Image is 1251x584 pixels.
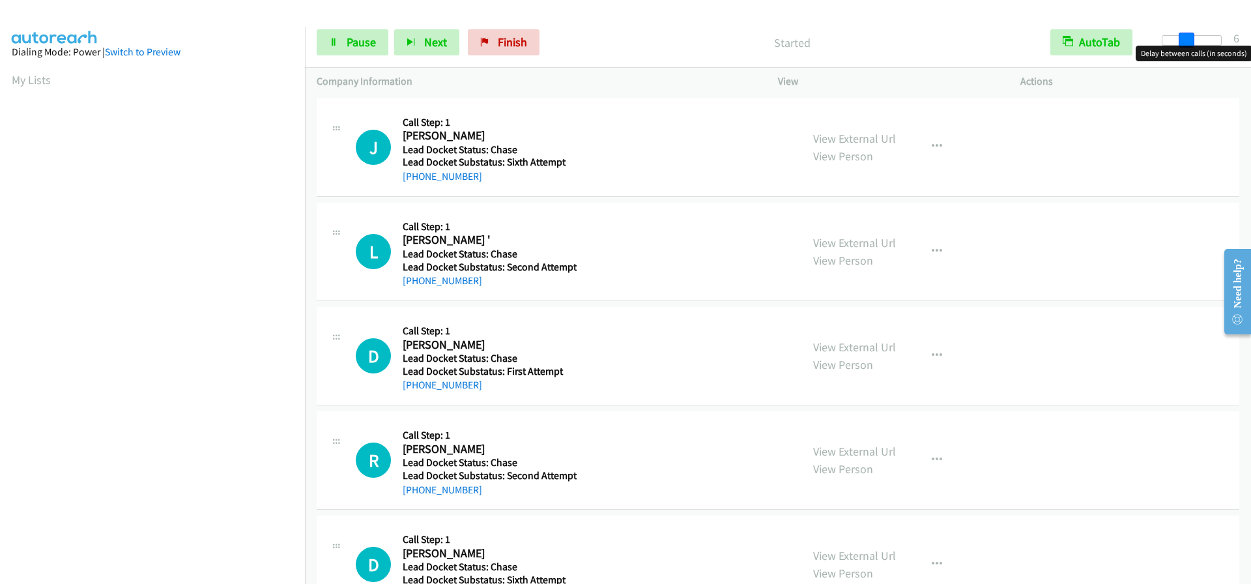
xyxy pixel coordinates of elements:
[403,352,573,365] h5: Lead Docket Status: Chase
[403,561,573,574] h5: Lead Docket Status: Chase
[813,566,873,581] a: View Person
[356,130,391,165] h1: J
[403,484,482,496] a: [PHONE_NUMBER]
[403,261,577,274] h5: Lead Docket Substatus: Second Attempt
[356,547,391,582] h1: D
[12,72,51,87] a: My Lists
[403,429,577,442] h5: Call Step: 1
[356,443,391,478] h1: R
[317,29,388,55] a: Pause
[403,546,573,561] h2: [PERSON_NAME]
[12,44,293,60] div: Dialing Mode: Power |
[813,149,873,164] a: View Person
[403,533,573,546] h5: Call Step: 1
[813,461,873,476] a: View Person
[403,379,482,391] a: [PHONE_NUMBER]
[356,338,391,373] div: The call is yet to be attempted
[356,234,391,269] h1: L
[813,357,873,372] a: View Person
[557,34,1027,51] p: Started
[403,248,577,261] h5: Lead Docket Status: Chase
[813,131,896,146] a: View External Url
[778,74,997,89] p: View
[394,29,459,55] button: Next
[403,116,573,129] h5: Call Step: 1
[1233,29,1239,47] div: 6
[498,35,527,50] span: Finish
[403,456,577,469] h5: Lead Docket Status: Chase
[813,235,896,250] a: View External Url
[1050,29,1132,55] button: AutoTab
[813,548,896,563] a: View External Url
[403,170,482,182] a: [PHONE_NUMBER]
[403,365,573,378] h5: Lead Docket Substatus: First Attempt
[813,444,896,459] a: View External Url
[403,143,573,156] h5: Lead Docket Status: Chase
[1213,240,1251,343] iframe: Resource Center
[105,46,180,58] a: Switch to Preview
[356,234,391,269] div: The call is yet to be attempted
[317,74,755,89] p: Company Information
[356,130,391,165] div: The call is yet to be attempted
[403,128,573,143] h2: [PERSON_NAME]
[403,220,577,233] h5: Call Step: 1
[403,233,573,248] h2: [PERSON_NAME] '
[403,274,482,287] a: [PHONE_NUMBER]
[356,547,391,582] div: The call is yet to be attempted
[468,29,539,55] a: Finish
[403,156,573,169] h5: Lead Docket Substatus: Sixth Attempt
[424,35,447,50] span: Next
[813,253,873,268] a: View Person
[403,338,573,353] h2: [PERSON_NAME]
[356,443,391,478] div: The call is yet to be attempted
[1020,74,1239,89] p: Actions
[403,442,573,457] h2: [PERSON_NAME]
[347,35,376,50] span: Pause
[403,469,577,482] h5: Lead Docket Substatus: Second Attempt
[813,340,896,355] a: View External Url
[403,325,573,338] h5: Call Step: 1
[356,338,391,373] h1: D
